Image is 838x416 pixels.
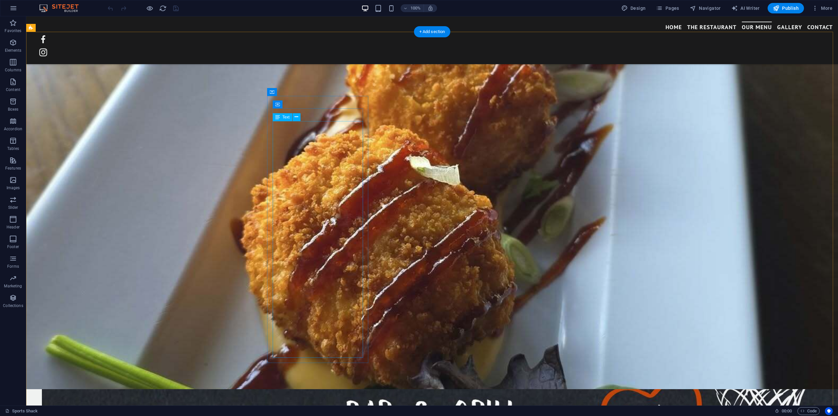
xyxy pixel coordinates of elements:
[809,3,835,13] button: More
[414,26,450,37] div: + Add section
[159,5,167,12] i: Reload page
[401,4,424,12] button: 100%
[797,407,820,415] button: Code
[619,3,648,13] button: Design
[786,408,787,413] span: :
[768,3,804,13] button: Publish
[410,4,421,12] h6: 100%
[5,28,21,33] p: Favorites
[5,407,38,415] a: Click to cancel selection. Double-click to open Pages
[4,283,22,289] p: Marketing
[146,4,154,12] button: Click here to leave preview mode and continue editing
[687,3,723,13] button: Navigator
[773,5,799,11] span: Publish
[428,5,433,11] i: On resize automatically adjust zoom level to fit chosen device.
[5,166,21,171] p: Features
[621,5,646,11] span: Design
[7,146,19,151] p: Tables
[825,407,833,415] button: Usercentrics
[8,107,19,112] p: Boxes
[7,244,19,249] p: Footer
[8,205,18,210] p: Slider
[5,48,22,53] p: Elements
[3,303,23,308] p: Collections
[5,67,21,73] p: Columns
[812,5,832,11] span: More
[731,5,760,11] span: AI Writer
[619,3,648,13] div: Design (Ctrl+Alt+Y)
[775,407,792,415] h6: Session time
[4,126,22,132] p: Accordion
[729,3,762,13] button: AI Writer
[38,4,87,12] img: Editor Logo
[6,87,20,92] p: Content
[656,5,679,11] span: Pages
[782,407,792,415] span: 00 00
[690,5,721,11] span: Navigator
[7,225,20,230] p: Header
[7,264,19,269] p: Forms
[653,3,682,13] button: Pages
[800,407,817,415] span: Code
[282,115,290,119] span: Text
[159,4,167,12] button: reload
[7,185,20,190] p: Images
